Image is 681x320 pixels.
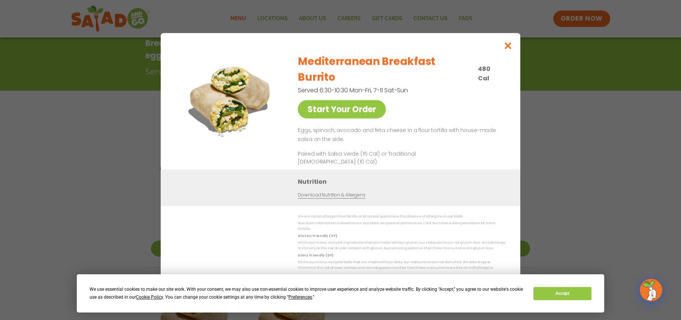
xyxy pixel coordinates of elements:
[533,287,591,300] button: Accept
[478,64,502,83] p: 480 Cal
[298,100,386,118] a: Start Your Order
[288,295,312,300] span: Preferences
[298,54,473,85] h2: Mediterranean Breakfast Burrito
[298,233,337,238] strong: Gluten Friendly (GF)
[90,286,524,301] div: We use essential cookies to make our site work. With your consent, we may also use non-essential ...
[77,274,604,313] div: Cookie Consent Prompt
[298,259,505,271] p: While our menu includes foods that are made without dairy, our restaurants are not dairy free. We...
[496,33,520,58] button: Close modal
[298,253,333,257] strong: Dairy Friendly (DF)
[178,48,282,153] img: Featured product photo for Mediterranean Breakfast Burrito
[298,150,436,166] p: Paired with Salsa Verde (15 Cal) or Traditional [DEMOGRAPHIC_DATA] (10 Cal)
[298,240,505,251] p: While our menu includes ingredients that are made without gluten, our restaurants are not gluten ...
[298,220,505,232] p: Nutrition information is based on our standard recipes and portion sizes. Click Nutrition & Aller...
[136,295,163,300] span: Cookie Policy
[641,280,662,301] img: wpChatIcon
[298,85,466,95] p: Served 6:30-10:30 Mon-Fri, 7-11 Sat-Sun
[298,177,509,186] h3: Nutrition
[298,214,505,219] p: We are not an allergen free facility and cannot guarantee the absence of allergens in our foods.
[298,191,365,199] a: Download Nutrition & Allergens
[298,126,502,144] p: Eggs, spinach, avocado and feta cheese in a flour tortilla with house-made salsa on the side.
